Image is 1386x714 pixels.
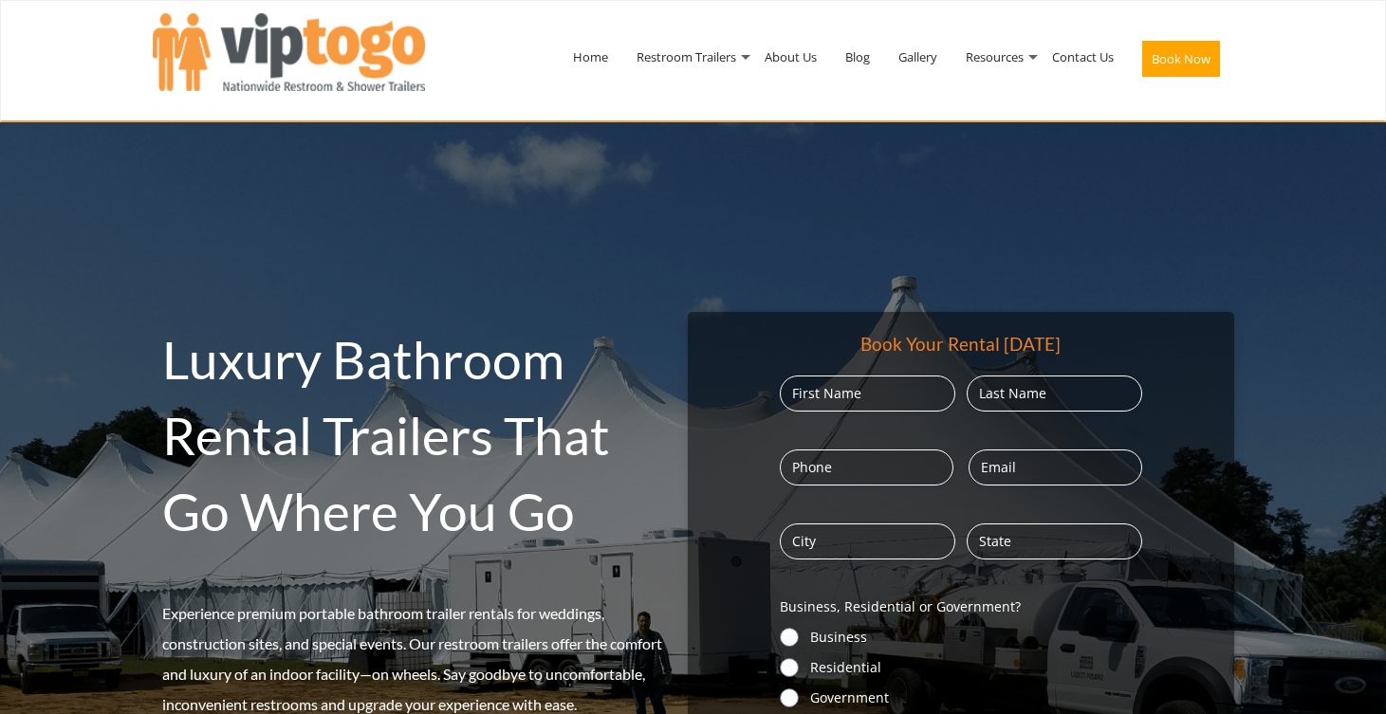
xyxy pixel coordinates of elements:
a: Resources [952,8,1038,106]
label: Government [810,688,1142,707]
a: Gallery [884,8,952,106]
span: Experience premium portable bathroom trailer rentals for weddings, construction sites, and specia... [162,604,662,713]
input: Phone [780,449,953,485]
input: State [967,523,1142,559]
input: City [780,523,955,559]
a: About Us [750,8,831,106]
img: VIPTOGO [153,13,425,91]
a: Book Now [1128,8,1234,118]
legend: Business, Residential or Government? [780,597,1021,616]
a: Blog [831,8,884,106]
button: Book Now [1142,41,1220,77]
label: Residential [810,658,1142,677]
div: Book Your Rental [DATE] [860,331,1061,357]
a: Contact Us [1038,8,1128,106]
input: Last Name [967,375,1142,412]
input: First Name [780,375,955,412]
label: Business [810,628,1142,647]
input: Email [969,449,1142,485]
a: Home [559,8,622,106]
h2: Luxury Bathroom Rental Trailers That Go Where You Go [162,321,679,549]
a: Restroom Trailers [622,8,750,106]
